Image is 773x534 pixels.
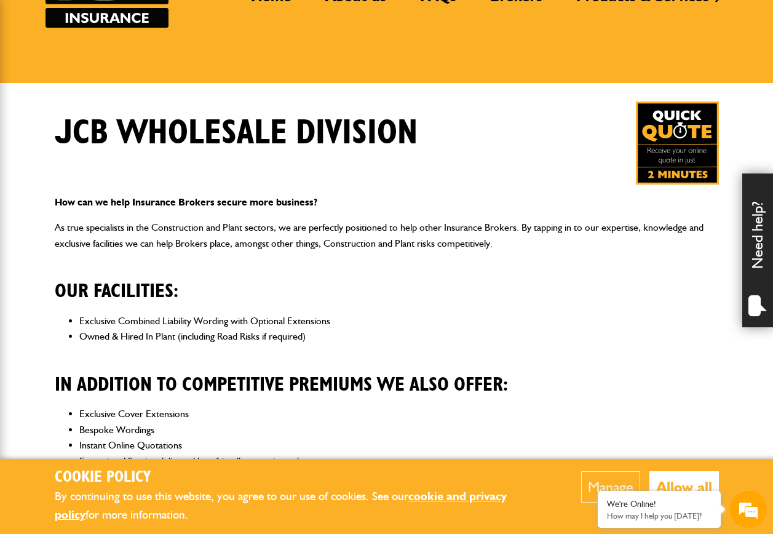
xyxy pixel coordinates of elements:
li: Exceptional Service delivered by a friendly, experienced team [79,453,719,469]
a: cookie and privacy policy [55,489,507,522]
li: Exclusive Combined Liability Wording with Optional Extensions [79,313,719,329]
button: Manage [581,471,640,503]
li: Owned & Hired In Plant (including Road Risks if required) [79,329,719,345]
a: Get your insurance quote in just 2-minutes [636,102,719,185]
li: Bespoke Wordings [79,422,719,438]
p: How can we help Insurance Brokers secure more business? [55,194,719,210]
h1: JCB Wholesale Division [55,113,418,154]
div: Need help? [742,173,773,327]
p: By continuing to use this website, you agree to our use of cookies. See our for more information. [55,487,544,525]
li: Exclusive Cover Extensions [79,406,719,422]
h2: Cookie Policy [55,468,544,487]
button: Allow all [649,471,719,503]
h2: Our facilities: [55,261,719,303]
p: As true specialists in the Construction and Plant sectors, we are perfectly positioned to help ot... [55,220,719,251]
h2: In addition to competitive premiums we also offer: [55,354,719,396]
li: Instant Online Quotations [79,437,719,453]
p: How may I help you today? [607,511,712,520]
img: Quick Quote [636,102,719,185]
div: We're Online! [607,499,712,509]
